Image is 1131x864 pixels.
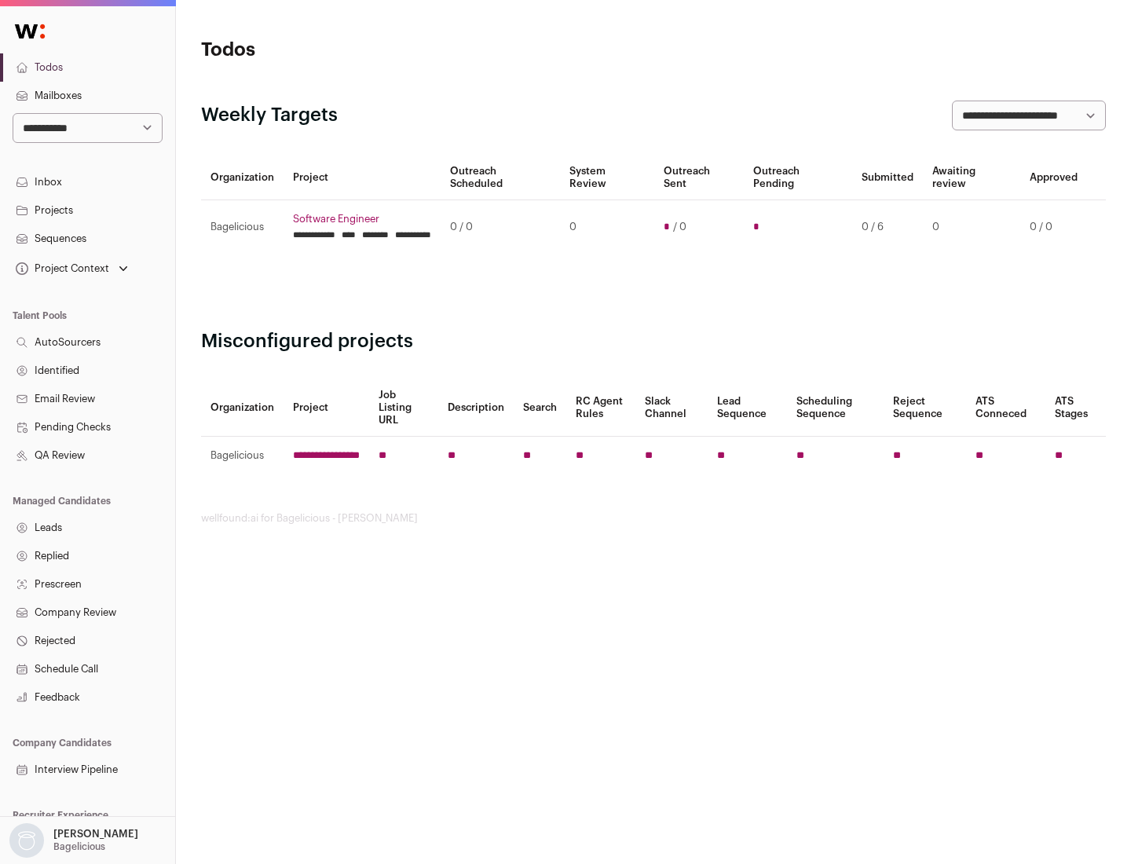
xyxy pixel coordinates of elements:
div: Project Context [13,262,109,275]
th: Project [284,156,441,200]
th: Job Listing URL [369,379,438,437]
th: Search [514,379,566,437]
td: 0 [560,200,653,254]
td: 0 [923,200,1020,254]
th: Project [284,379,369,437]
th: Slack Channel [635,379,708,437]
th: Outreach Sent [654,156,745,200]
td: Bagelicious [201,200,284,254]
td: 0 / 0 [1020,200,1087,254]
th: Reject Sequence [884,379,967,437]
h2: Weekly Targets [201,103,338,128]
th: Description [438,379,514,437]
th: Approved [1020,156,1087,200]
th: System Review [560,156,653,200]
th: RC Agent Rules [566,379,635,437]
td: 0 / 0 [441,200,560,254]
img: nopic.png [9,823,44,858]
h2: Misconfigured projects [201,329,1106,354]
p: [PERSON_NAME] [53,828,138,840]
td: 0 / 6 [852,200,923,254]
img: Wellfound [6,16,53,47]
th: Organization [201,379,284,437]
th: Outreach Pending [744,156,851,200]
th: Organization [201,156,284,200]
footer: wellfound:ai for Bagelicious - [PERSON_NAME] [201,512,1106,525]
th: Awaiting review [923,156,1020,200]
th: ATS Stages [1045,379,1106,437]
td: Bagelicious [201,437,284,475]
a: Software Engineer [293,213,431,225]
button: Open dropdown [6,823,141,858]
button: Open dropdown [13,258,131,280]
h1: Todos [201,38,503,63]
span: / 0 [673,221,686,233]
p: Bagelicious [53,840,105,853]
th: Outreach Scheduled [441,156,560,200]
th: Lead Sequence [708,379,787,437]
th: Submitted [852,156,923,200]
th: ATS Conneced [966,379,1045,437]
th: Scheduling Sequence [787,379,884,437]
